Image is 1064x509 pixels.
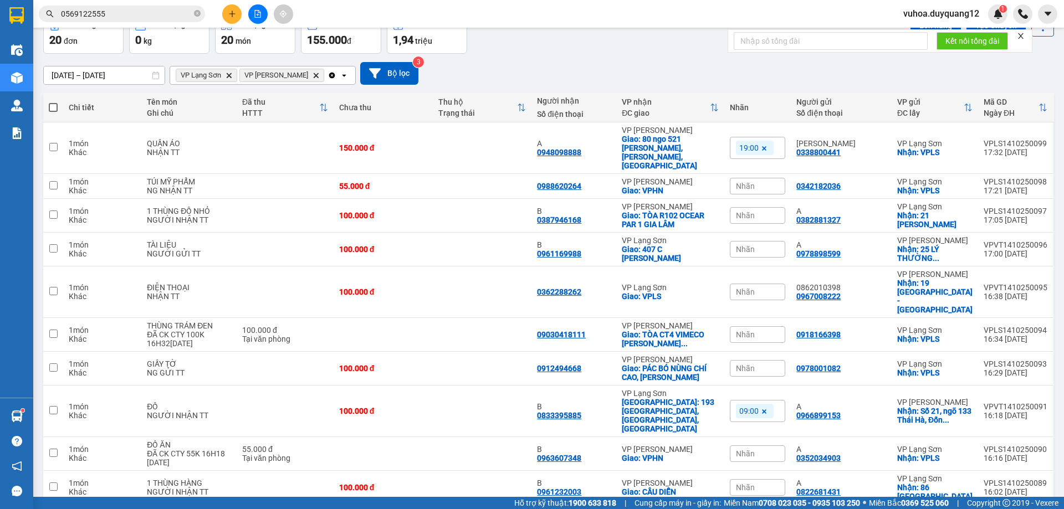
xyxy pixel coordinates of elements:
div: VP Lạng Sơn [622,283,719,292]
div: VP [PERSON_NAME] [622,479,719,487]
div: Giao: 80 ngo 521 trương định,hoàng mai,hà nội [622,135,719,170]
div: 1 món [69,207,136,215]
div: 0978898599 [796,249,841,258]
button: aim [274,4,293,24]
div: 100.000 đ [339,364,427,373]
div: Giao: 193 đường bắc sơn,kỳ lừa, lạng sơn [622,398,719,433]
div: 09030418111 [537,330,586,339]
div: Khác [69,249,136,258]
div: VP Lạng Sơn [897,139,973,148]
div: VPLS1410250094 [984,326,1047,335]
span: | [625,497,626,509]
div: 100.000 đ [339,407,427,415]
div: Giao: TÒA CT4 VIMECO NGUYỄN CHÁNH TRUNG HÒA [622,330,719,348]
div: 0966899153 [796,411,841,420]
div: QUẦN ÁO [147,139,231,148]
span: notification [12,461,22,471]
span: 19:00 [739,143,759,153]
div: NHẬN TT [147,148,231,157]
div: Tại văn phòng [242,335,328,343]
div: 1 món [69,139,136,148]
div: Nhận: 86 CHÙA TIÊN [897,483,973,501]
div: Số điện thoại [796,109,886,117]
div: B [537,402,611,411]
span: VP Lạng Sơn [181,71,221,80]
div: ĐÃ CK CTY 100K 16H32-14/10 [147,330,231,348]
div: VP Lạng Sơn [622,236,719,245]
div: 16:29 [DATE] [984,368,1047,377]
div: VP Lạng Sơn [897,474,973,483]
div: 100.000 đ [242,326,328,335]
div: 1 món [69,359,136,368]
div: ĐC giao [622,109,710,117]
div: Giao: VPHN [622,454,719,462]
div: TÀI LIỆU [147,240,231,249]
div: Nhãn [730,103,785,112]
div: Khác [69,368,136,377]
div: VP Lạng Sơn [897,326,973,335]
div: VP Lạng Sơn [897,359,973,368]
div: VP [PERSON_NAME] [897,398,973,407]
div: Nhận: VPLS [897,454,973,462]
div: VP [PERSON_NAME] [622,321,719,330]
div: NG NHẬN TT [147,186,231,195]
div: 1 món [69,283,136,292]
div: NHẬN TT [147,292,231,301]
div: VP gửi [897,97,964,106]
div: A [796,445,886,454]
span: file-add [254,10,262,18]
div: 1 THÙNG HÀNG [147,479,231,487]
div: 17:21 [DATE] [984,186,1047,195]
div: VPLS1410250099 [984,139,1047,148]
div: 100.000 đ [339,211,427,220]
div: Số điện thoại [537,110,611,119]
div: VPVT1410250096 [984,240,1047,249]
img: warehouse-icon [11,72,23,84]
input: Select a date range. [44,66,165,84]
div: 0833395885 [537,411,581,420]
div: 100.000 đ [339,245,427,254]
div: Nhận: 25 LÝ THƯỜNG KIỆT,HOÀN KIẾM,HÀ NỘI [897,245,973,263]
div: Khác [69,335,136,343]
div: 0352034903 [796,454,841,462]
div: A [796,402,886,411]
div: ĐỒ ĂN [147,440,231,449]
span: VP Lạng Sơn, close by backspace [176,69,237,82]
div: THÙNG TRÁM ĐEN [147,321,231,330]
div: VPLS1410250097 [984,207,1047,215]
div: VP [PERSON_NAME] [622,126,719,135]
span: ⚪️ [863,501,866,505]
span: aim [279,10,287,18]
div: 1 THÙNG ĐỒ NHỎ [147,207,231,215]
span: 09:00 [739,406,759,416]
div: 1 món [69,402,136,411]
div: B [537,479,611,487]
strong: 0369 525 060 [901,498,949,507]
div: VP Lạng Sơn [897,202,973,211]
div: TÚI MỸ PHẨM [147,177,231,186]
div: VPLS1410250089 [984,479,1047,487]
img: warehouse-icon [11,100,23,111]
div: VPVT1410250091 [984,402,1047,411]
div: NG GỬI TT [147,368,231,377]
div: 0912494668 [537,364,581,373]
svg: Delete [313,72,319,79]
div: VP Lạng Sơn [897,445,973,454]
div: 100.000 đ [339,483,427,492]
span: search [46,10,54,18]
div: ĐỒ [147,402,231,411]
div: 17:32 [DATE] [984,148,1047,157]
div: NGƯỜI GỬI TT [147,249,231,258]
div: 16:18 [DATE] [984,411,1047,420]
div: 0362288262 [537,287,581,296]
span: message [12,486,22,496]
span: đơn [64,37,78,45]
button: plus [222,4,242,24]
th: Toggle SortBy [237,93,334,122]
div: Ngày ĐH [984,109,1039,117]
div: 0988620264 [537,182,581,191]
span: ... [681,339,688,348]
div: ĐÃ CK CTY 55K 16H18 - 14/10 [147,449,231,467]
div: 1 món [69,445,136,454]
th: Toggle SortBy [433,93,532,122]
